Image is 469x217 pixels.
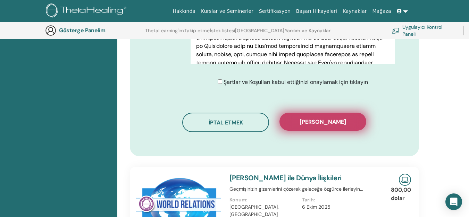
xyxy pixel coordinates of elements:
img: logo.png [46,3,129,19]
font: Hakkında [173,8,195,14]
font: Sertifikasyon [259,8,291,14]
font: 800,00 dolar [391,186,411,202]
button: İptal etmek [182,113,269,132]
img: chalkboard-teacher.svg [392,27,400,33]
font: Geçmişinizin gizemlerini çözerek geleceğe özgürce ilerleyin... [229,186,363,192]
a: İstek listesi [210,28,235,39]
a: Kurslar ve Seminerler [198,5,256,18]
a: Yardım ve Kaynaklar [285,28,330,39]
font: Konum: [229,197,248,203]
font: Başarı Hikayeleri [296,8,337,14]
a: Sertifikasyon [256,5,293,18]
a: [PERSON_NAME] ile Dünya İlişkileri [229,173,342,182]
font: Mağaza [372,8,391,14]
font: İptal etmek [209,119,243,126]
font: ThetaLearning'im [145,27,184,34]
font: Tarih: [302,197,315,203]
font: Gösterge Panelim [59,27,105,34]
font: [GEOGRAPHIC_DATA] [235,27,284,34]
a: Başarı Hikayeleri [293,5,340,18]
font: İstek listesi [210,27,235,34]
a: Mağaza [369,5,394,18]
font: [PERSON_NAME] [300,118,346,125]
font: Şartlar ve Koşulları kabul ettiğinizi onaylamak için tıklayın [224,78,368,86]
div: Open Intercom Messenger [445,193,462,210]
a: Hakkında [170,5,198,18]
font: 6 Ekim 2025 [302,204,330,210]
a: Kaynaklar [340,5,370,18]
font: Yardım ve Kaynaklar [285,27,330,34]
button: [PERSON_NAME] [279,113,366,131]
font: Kurslar ve Seminerler [201,8,253,14]
font: Uygulayıcı Kontrol Paneli [402,24,442,37]
a: Takip etme [184,28,210,39]
a: ThetaLearning'im [145,28,184,39]
font: Kaynaklar [343,8,367,14]
a: [GEOGRAPHIC_DATA] [235,28,284,39]
img: Canlı Çevrimiçi Seminer [399,174,411,186]
img: generic-user-icon.jpg [45,25,56,36]
font: Takip etme [184,27,210,34]
a: Uygulayıcı Kontrol Paneli [392,23,455,38]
